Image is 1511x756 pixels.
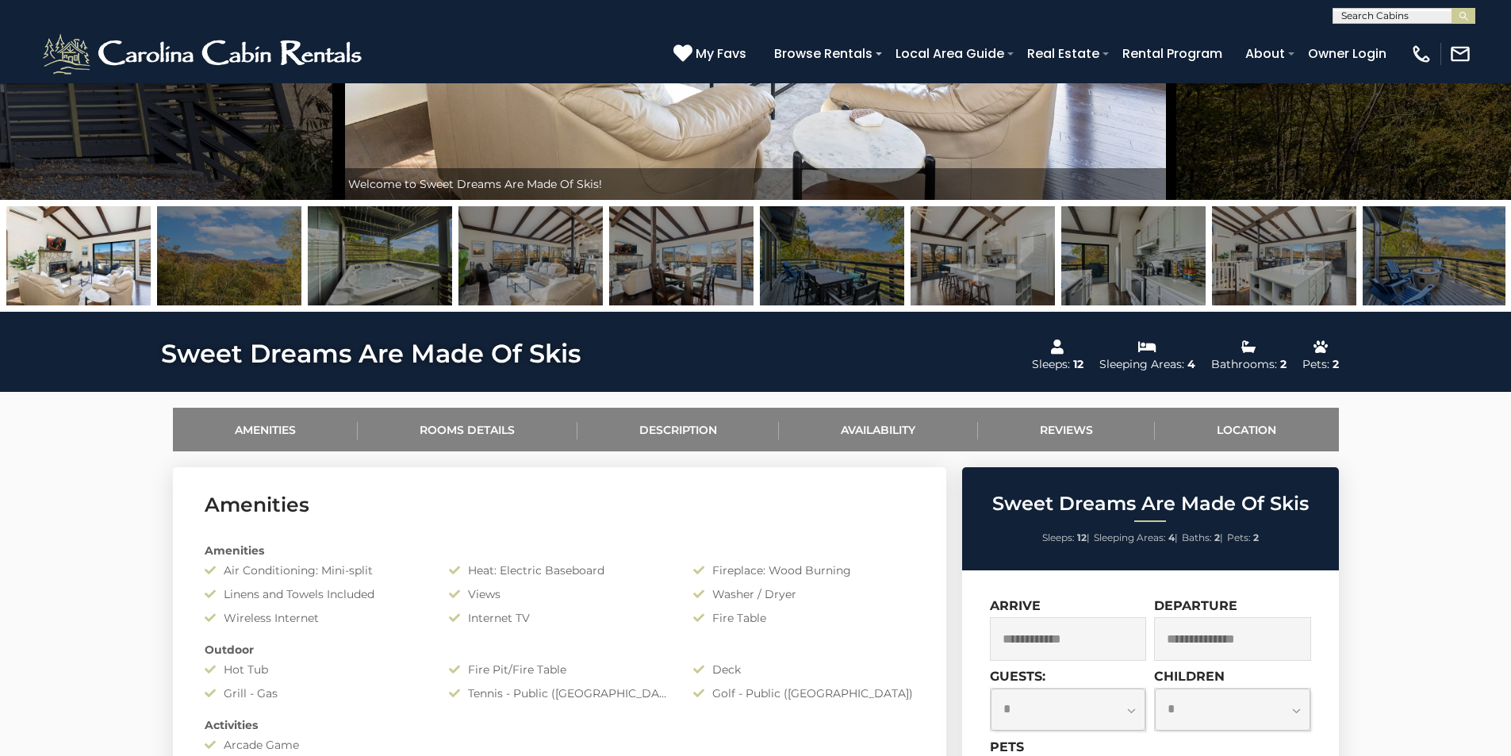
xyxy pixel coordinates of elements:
strong: 12 [1077,532,1087,543]
div: Golf - Public ([GEOGRAPHIC_DATA]) [681,685,926,701]
div: Air Conditioning: Mini-split [193,562,437,578]
li: | [1042,528,1090,548]
div: Grill - Gas [193,685,437,701]
h2: Sweet Dreams Are Made Of Skis [966,493,1335,514]
a: Browse Rentals [766,40,880,67]
label: Arrive [990,598,1041,613]
img: 168962302 [308,206,452,305]
span: Sleeps: [1042,532,1075,543]
strong: 2 [1253,532,1259,543]
img: phone-regular-white.png [1410,43,1432,65]
div: Outdoor [193,642,926,658]
a: About [1237,40,1293,67]
a: My Favs [673,44,750,64]
div: Amenities [193,543,926,558]
label: Pets [990,739,1024,754]
div: Deck [681,662,926,677]
label: Guests: [990,669,1045,684]
div: Welcome to Sweet Dreams Are Made Of Skis! [340,168,1172,200]
img: mail-regular-white.png [1449,43,1471,65]
a: Local Area Guide [888,40,1012,67]
div: Views [437,586,681,602]
a: Owner Login [1300,40,1394,67]
li: | [1094,528,1178,548]
img: 167390716 [760,206,904,305]
a: Description [577,408,780,451]
img: White-1-2.png [40,30,369,78]
div: Wireless Internet [193,610,437,626]
label: Departure [1154,598,1237,613]
img: 167390704 [1061,206,1206,305]
img: 167390720 [157,206,301,305]
div: Internet TV [437,610,681,626]
a: Reviews [978,408,1156,451]
div: Washer / Dryer [681,586,926,602]
img: 167530466 [609,206,754,305]
a: Rental Program [1114,40,1230,67]
a: Real Estate [1019,40,1107,67]
div: Fire Pit/Fire Table [437,662,681,677]
h3: Amenities [205,491,915,519]
span: Sleeping Areas: [1094,532,1166,543]
strong: 4 [1168,532,1175,543]
img: 167530464 [911,206,1055,305]
div: Hot Tub [193,662,437,677]
span: Baths: [1182,532,1212,543]
span: Pets: [1227,532,1251,543]
div: Linens and Towels Included [193,586,437,602]
a: Rooms Details [358,408,577,451]
div: Fire Table [681,610,926,626]
div: Arcade Game [193,737,437,753]
img: 167530462 [6,206,151,305]
img: 167530465 [1212,206,1356,305]
span: My Favs [696,44,746,63]
strong: 2 [1214,532,1220,543]
a: Amenities [173,408,359,451]
div: Tennis - Public ([GEOGRAPHIC_DATA]) [437,685,681,701]
img: 167390717 [1363,206,1507,305]
a: Availability [779,408,978,451]
img: 167530463 [458,206,603,305]
div: Fireplace: Wood Burning [681,562,926,578]
a: Location [1155,408,1339,451]
li: | [1182,528,1223,548]
div: Activities [193,717,926,733]
div: Heat: Electric Baseboard [437,562,681,578]
label: Children [1154,669,1225,684]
